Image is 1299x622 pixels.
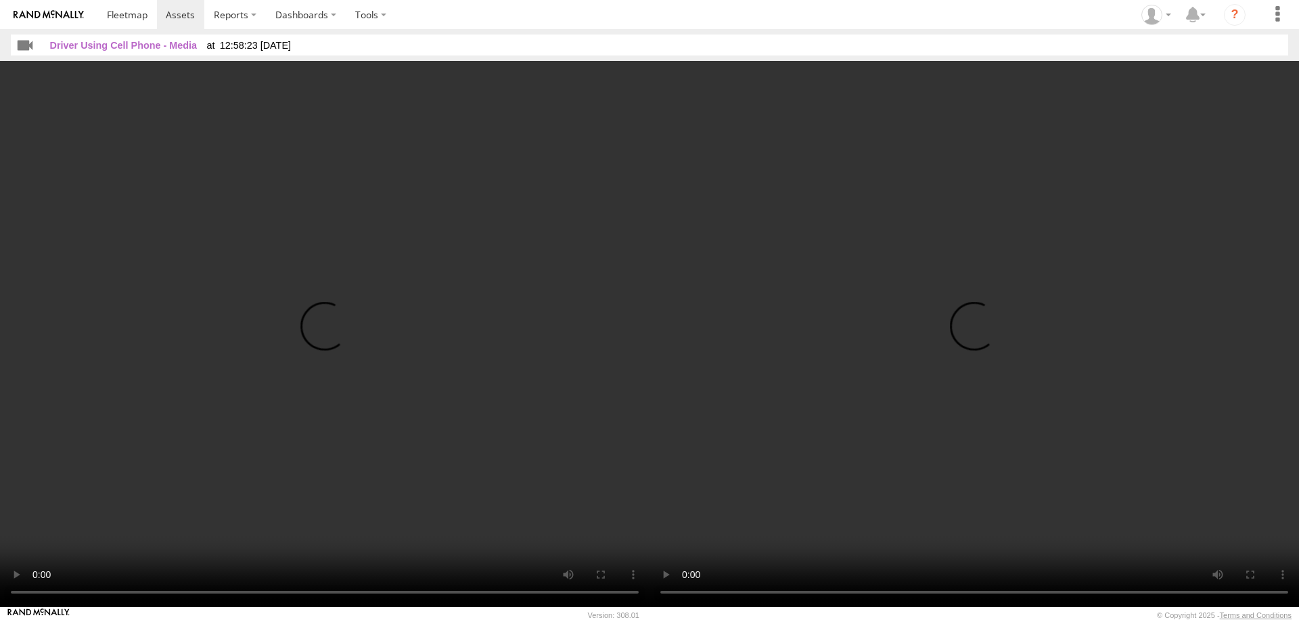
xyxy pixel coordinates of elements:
[588,611,639,619] div: Version: 308.01
[50,40,198,51] span: Driver Using Cell Phone - Media
[1220,611,1292,619] a: Terms and Conditions
[1137,5,1176,25] div: Caitlyn Akarman
[1224,4,1246,26] i: ?
[14,10,84,20] img: rand-logo.svg
[7,608,70,622] a: Visit our Website
[1157,611,1292,619] div: © Copyright 2025 -
[206,40,291,51] span: 12:58:23 [DATE]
